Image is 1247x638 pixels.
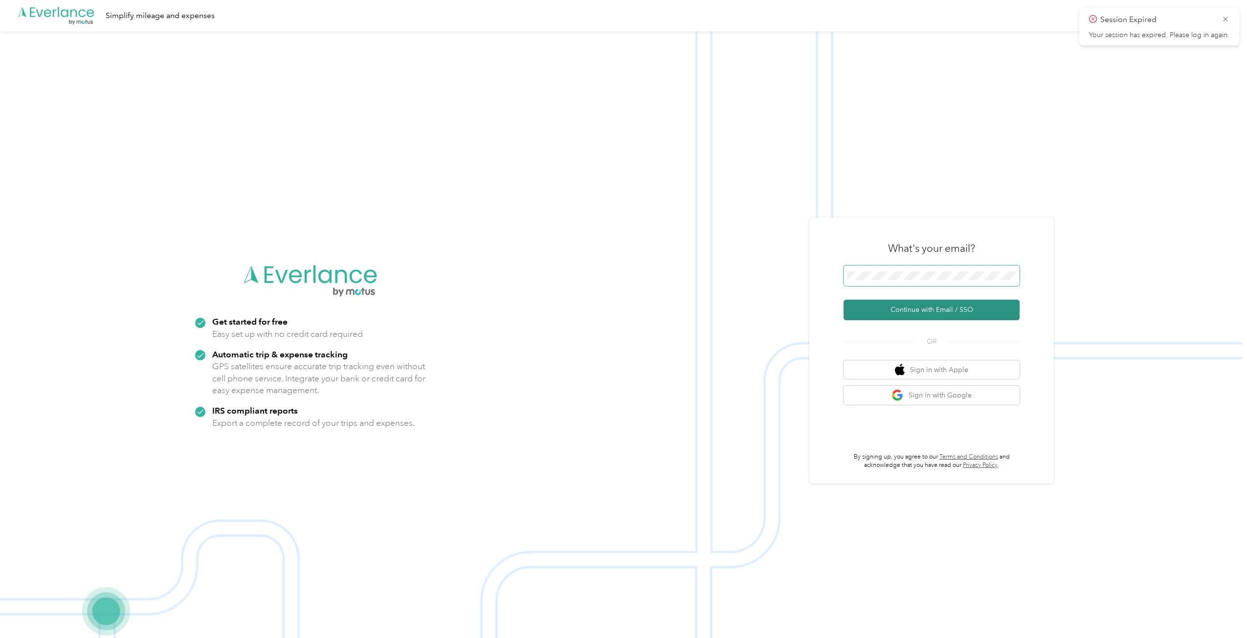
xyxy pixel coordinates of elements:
strong: Automatic trip & expense tracking [212,349,348,359]
img: apple logo [895,364,905,376]
strong: IRS compliant reports [212,405,298,416]
p: GPS satellites ensure accurate trip tracking even without cell phone service. Integrate your bank... [212,360,426,396]
button: google logoSign in with Google [844,386,1020,405]
h3: What's your email? [888,242,975,255]
img: google logo [891,389,904,401]
p: Export a complete record of your trips and expenses. [212,417,415,429]
div: Simplify mileage and expenses [106,10,215,22]
button: Continue with Email / SSO [844,300,1020,320]
p: Easy set up with no credit card required [212,328,363,340]
strong: Get started for free [212,316,288,327]
button: apple logoSign in with Apple [844,360,1020,379]
a: Privacy Policy [963,462,998,469]
p: Session Expired [1100,14,1215,26]
span: OR [914,336,949,347]
p: Your session has expired. Please log in again. [1089,31,1229,40]
a: Terms and Conditions [939,453,998,461]
p: By signing up, you agree to our and acknowledge that you have read our . [844,453,1020,470]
